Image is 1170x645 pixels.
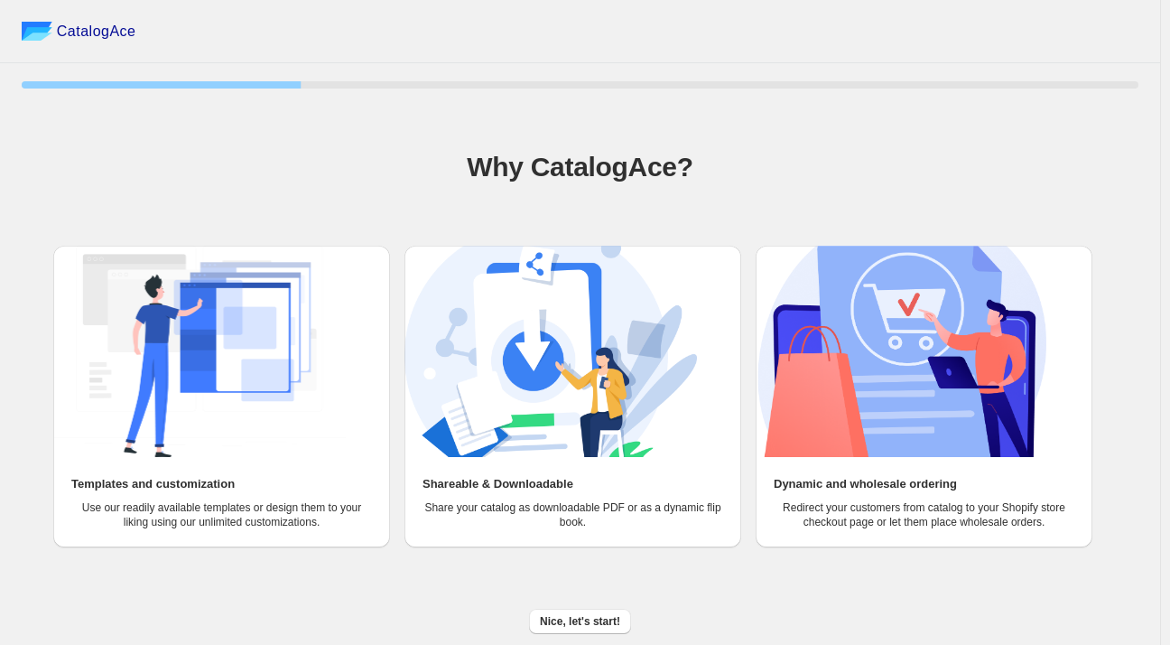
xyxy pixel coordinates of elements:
img: catalog ace [22,22,52,41]
span: CatalogAce [57,23,136,41]
h2: Dynamic and wholesale ordering [774,475,957,493]
h1: Why CatalogAce? [22,149,1138,185]
p: Use our readily available templates or design them to your liking using our unlimited customizati... [71,500,372,529]
p: Redirect your customers from catalog to your Shopify store checkout page or let them place wholes... [774,500,1074,529]
h2: Shareable & Downloadable [422,475,573,493]
h2: Templates and customization [71,475,235,493]
img: Dynamic and wholesale ordering [756,246,1048,457]
span: Nice, let's start! [540,614,620,629]
button: Nice, let's start! [529,609,631,634]
p: Share your catalog as downloadable PDF or as a dynamic flip book. [422,500,723,529]
img: Templates and customization [53,246,346,457]
img: Shareable & Downloadable [404,246,697,457]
